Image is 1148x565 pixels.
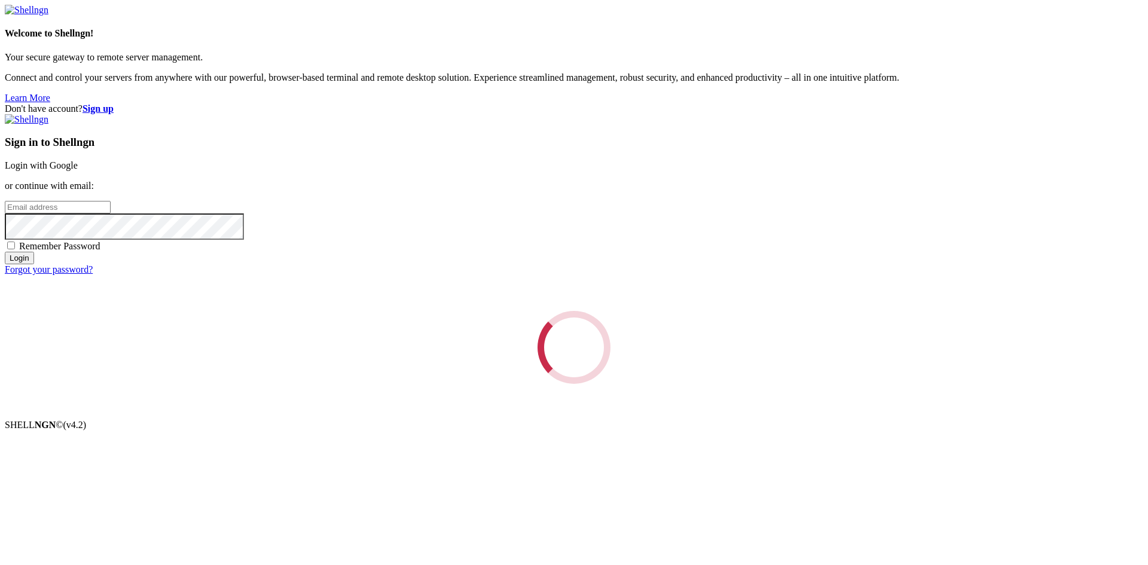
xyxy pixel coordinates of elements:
a: Forgot your password? [5,264,93,274]
span: Remember Password [19,241,100,251]
input: Email address [5,201,111,213]
p: Your secure gateway to remote server management. [5,52,1143,63]
p: Connect and control your servers from anywhere with our powerful, browser-based terminal and remo... [5,72,1143,83]
img: Shellngn [5,114,48,125]
a: Sign up [83,103,114,114]
div: Loading... [538,311,610,384]
p: or continue with email: [5,181,1143,191]
b: NGN [35,420,56,430]
div: Don't have account? [5,103,1143,114]
h3: Sign in to Shellngn [5,136,1143,149]
a: Login with Google [5,160,78,170]
span: 4.2.0 [63,420,87,430]
img: Shellngn [5,5,48,16]
input: Remember Password [7,242,15,249]
h4: Welcome to Shellngn! [5,28,1143,39]
input: Login [5,252,34,264]
a: Learn More [5,93,50,103]
span: SHELL © [5,420,86,430]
